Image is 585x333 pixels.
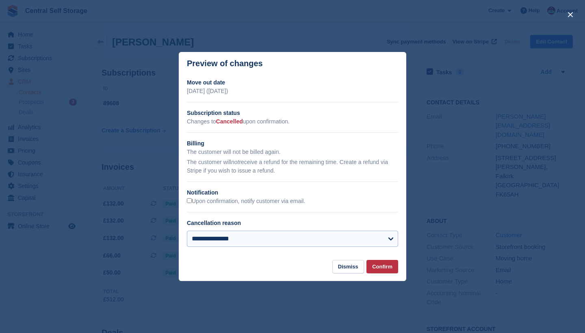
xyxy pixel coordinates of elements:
button: close [564,8,577,21]
label: Upon confirmation, notify customer via email. [187,198,305,205]
label: Cancellation reason [187,220,241,226]
p: Preview of changes [187,59,263,68]
input: Upon confirmation, notify customer via email. [187,198,192,203]
p: Changes to upon confirmation. [187,117,398,126]
h2: Move out date [187,78,398,87]
h2: Notification [187,188,398,197]
p: [DATE] ([DATE]) [187,87,398,95]
button: Dismiss [332,260,364,273]
button: Confirm [366,260,398,273]
p: The customer will receive a refund for the remaining time. Create a refund via Stripe if you wish... [187,158,398,175]
h2: Subscription status [187,109,398,117]
span: Cancelled [216,118,243,125]
h2: Billing [187,139,398,148]
p: The customer will not be billed again. [187,148,398,156]
em: not [231,159,239,165]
